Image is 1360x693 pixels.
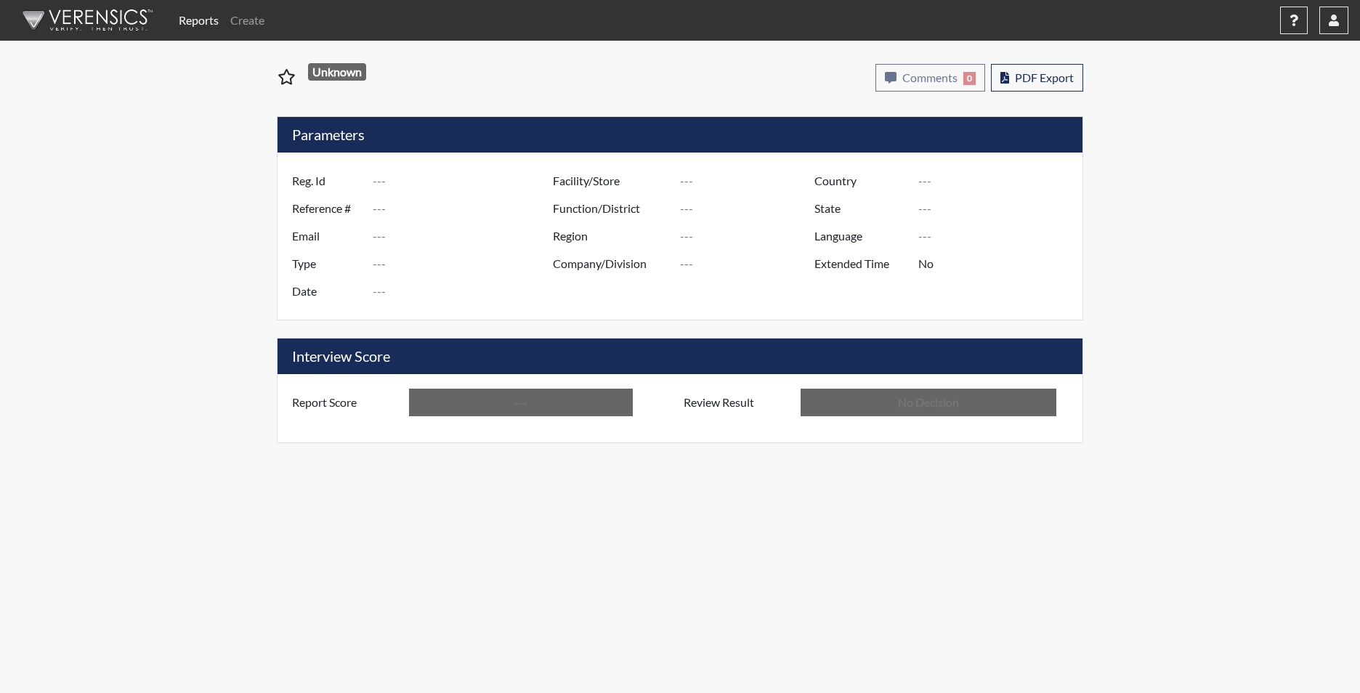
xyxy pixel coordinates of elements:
input: --- [680,222,818,250]
label: Region [542,222,680,250]
label: Company/Division [542,250,680,277]
label: Reference # [281,195,373,222]
label: Date [281,277,373,305]
input: --- [680,167,818,195]
input: No Decision [801,389,1056,416]
label: Email [281,222,373,250]
input: --- [918,167,1079,195]
h5: Parameters [278,117,1082,153]
input: --- [918,195,1079,222]
label: State [804,195,918,222]
label: Report Score [281,389,409,416]
input: --- [373,222,556,250]
a: Create [224,6,270,35]
a: Reports [173,6,224,35]
input: --- [918,250,1079,277]
input: --- [373,195,556,222]
h5: Interview Score [278,339,1082,374]
label: Type [281,250,373,277]
input: --- [680,195,818,222]
input: --- [918,222,1079,250]
label: Reg. Id [281,167,373,195]
label: Country [804,167,918,195]
input: --- [373,167,556,195]
button: PDF Export [991,64,1083,92]
span: Comments [902,70,958,84]
span: 0 [963,72,976,85]
input: --- [409,389,633,416]
label: Review Result [673,389,801,416]
label: Facility/Store [542,167,680,195]
label: Function/District [542,195,680,222]
span: Unknown [308,63,367,81]
input: --- [373,250,556,277]
input: --- [680,250,818,277]
button: Comments0 [875,64,985,92]
label: Language [804,222,918,250]
label: Extended Time [804,250,918,277]
input: --- [373,277,556,305]
span: PDF Export [1015,70,1074,84]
